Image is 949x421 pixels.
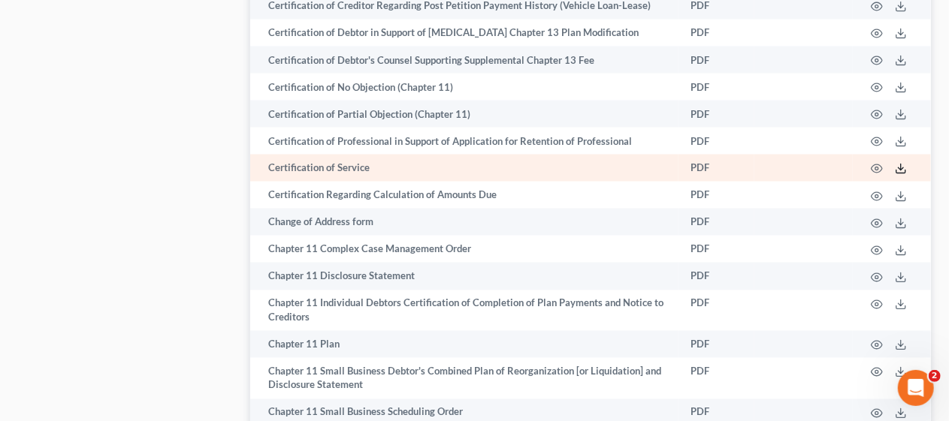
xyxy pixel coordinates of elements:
[679,74,754,101] td: PDF
[679,358,754,399] td: PDF
[250,290,679,332] td: Chapter 11 Individual Debtors Certification of Completion of Plan Payments and Notice to Creditors
[679,236,754,263] td: PDF
[679,331,754,358] td: PDF
[679,101,754,128] td: PDF
[679,47,754,74] td: PDF
[679,128,754,155] td: PDF
[250,358,679,399] td: Chapter 11 Small Business Debtor's Combined Plan of Reorganization [or Liquidation] and Disclosur...
[250,263,679,290] td: Chapter 11 Disclosure Statement
[679,20,754,47] td: PDF
[679,182,754,209] td: PDF
[250,155,679,182] td: Certification of Service
[679,263,754,290] td: PDF
[250,20,679,47] td: Certification of Debtor in Support of [MEDICAL_DATA] Chapter 13 Plan Modification
[250,236,679,263] td: Chapter 11 Complex Case Management Order
[679,290,754,332] td: PDF
[250,128,679,155] td: Certification of Professional in Support of Application for Retention of Professional
[250,182,679,209] td: Certification Regarding Calculation of Amounts Due
[679,209,754,236] td: PDF
[250,209,679,236] td: Change of Address form
[250,47,679,74] td: Certification of Debtor's Counsel Supporting Supplemental Chapter 13 Fee
[250,74,679,101] td: Certification of No Objection (Chapter 11)
[679,155,754,182] td: PDF
[898,370,934,406] iframe: Intercom live chat
[250,331,679,358] td: Chapter 11 Plan
[250,101,679,128] td: Certification of Partial Objection (Chapter 11)
[929,370,941,382] span: 2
